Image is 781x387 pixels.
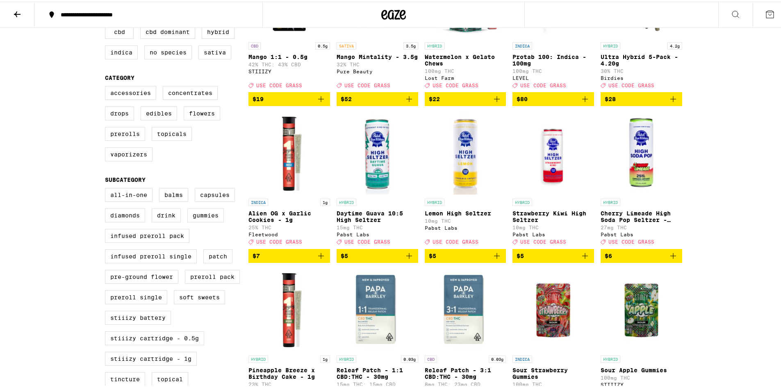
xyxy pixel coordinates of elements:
label: Flowers [184,105,220,119]
p: 42% THC: 43% CBD [248,60,330,66]
img: Pabst Labs - Cherry Limeade High Soda Pop Seltzer - 25mg [601,111,682,193]
div: Pabst Labs [512,230,594,235]
span: $5 [517,251,524,258]
span: USE CODE GRASS [520,238,566,243]
button: Add to bag [512,247,594,261]
label: Infused Preroll Pack [105,227,189,241]
div: Pabst Labs [337,230,418,235]
p: Cherry Limeade High Soda Pop Seltzer - 25mg [601,208,682,222]
span: $28 [605,94,616,101]
img: Fleetwood - Alien OG x Garlic Cookies - 1g [248,111,330,193]
label: Concentrates [163,84,218,98]
p: 0.5g [315,41,330,48]
p: Releaf Patch - 3:1 CBD:THC - 30mg [425,365,506,378]
div: Pure Beauty [337,67,418,72]
span: $5 [341,251,348,258]
span: USE CODE GRASS [608,81,654,86]
p: HYBRID [512,197,532,204]
label: Sativa [198,44,231,58]
label: Accessories [105,84,156,98]
button: Add to bag [425,91,506,104]
span: USE CODE GRASS [256,81,302,86]
span: USE CODE GRASS [433,81,478,86]
span: USE CODE GRASS [344,81,390,86]
p: Releaf Patch - 1:1 CBD:THC - 30mg [337,365,418,378]
img: Pabst Labs - Daytime Guava 10:5 High Seltzer [337,111,418,193]
span: USE CODE GRASS [520,81,566,86]
label: Gummies [187,207,224,221]
span: $52 [341,94,352,101]
span: USE CODE GRASS [608,238,654,243]
p: Watermelon x Gelato Chews [425,52,506,65]
label: Tincture [105,371,145,385]
p: 1g [320,354,330,361]
p: SATIVA [337,41,356,48]
span: $22 [429,94,440,101]
label: No Species [144,44,192,58]
span: $80 [517,94,528,101]
p: 27mg THC [601,223,682,229]
label: Patch [203,248,232,262]
span: $6 [605,251,612,258]
label: Capsules [195,186,235,200]
label: Diamonds [105,207,145,221]
p: CBD [248,41,261,48]
span: USE CODE GRASS [433,238,478,243]
label: Vaporizers [105,146,153,160]
label: All-In-One [105,186,153,200]
button: Add to bag [248,91,330,104]
p: CBD [425,354,437,361]
p: HYBRID [601,41,620,48]
div: STIIIZY [601,380,682,386]
label: STIIIZY Cartridge - 0.5g [105,330,204,344]
a: Open page for Daytime Guava 10:5 High Seltzer from Pabst Labs [337,111,418,247]
img: Fleetwood - Pineapple Breeze x Birthday Cake - 1g [248,268,330,350]
img: STIIIZY - Sour Apple Gummies [601,268,682,350]
div: LEVEL [512,74,594,79]
p: 15mg THC [337,223,418,229]
img: STIIIZY - Sour Strawberry Gummies [512,268,594,350]
label: Preroll Single [105,289,167,303]
div: Birdies [601,74,682,79]
div: Fleetwood [248,230,330,235]
p: 0.03g [489,354,506,361]
p: 25% THC [248,223,330,229]
label: STIIIZY Battery [105,309,171,323]
button: Add to bag [601,247,682,261]
p: 30% THC [601,67,682,72]
label: CBD Dominant [140,23,195,37]
label: Topicals [152,125,192,139]
p: 3.5g [403,41,418,48]
p: Strawberry Kiwi High Seltzer [512,208,594,222]
p: Pineapple Breeze x Birthday Cake - 1g [248,365,330,378]
a: Open page for Lemon High Seltzer from Pabst Labs [425,111,506,247]
span: $7 [253,251,260,258]
span: $5 [429,251,436,258]
label: Soft Sweets [174,289,225,303]
div: Pabst Labs [601,230,682,235]
img: Papa & Barkley - Releaf Patch - 3:1 CBD:THC - 30mg [425,268,506,350]
p: Daytime Guava 10:5 High Seltzer [337,208,418,222]
label: Preroll Pack [185,268,240,282]
p: INDICA [512,354,532,361]
a: Open page for Strawberry Kiwi High Seltzer from Pabst Labs [512,111,594,247]
a: Open page for Alien OG x Garlic Cookies - 1g from Fleetwood [248,111,330,247]
p: Protab 100: Indica - 100mg [512,52,594,65]
p: HYBRID [425,197,444,204]
label: Topical [152,371,188,385]
p: HYBRID [337,354,356,361]
label: CBD [105,23,134,37]
img: Pabst Labs - Lemon High Seltzer [425,111,506,193]
div: Pabst Labs [425,224,506,229]
p: Lemon High Seltzer [425,208,506,215]
p: Ultra Hybrid 5-Pack - 4.20g [601,52,682,65]
button: Add to bag [601,91,682,104]
p: 32% THC [337,60,418,66]
button: Add to bag [248,247,330,261]
p: Mango 1:1 - 0.5g [248,52,330,59]
label: Infused Preroll Single [105,248,197,262]
span: USE CODE GRASS [344,238,390,243]
p: Sour Strawberry Gummies [512,365,594,378]
label: Edibles [141,105,177,119]
p: HYBRID [337,197,356,204]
